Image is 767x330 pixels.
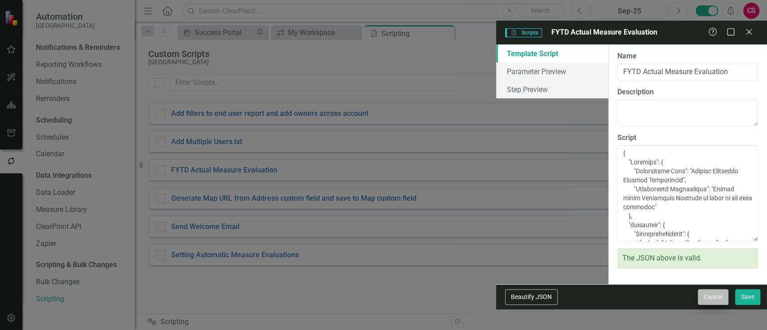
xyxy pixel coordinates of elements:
a: Step Preview [496,80,608,98]
label: Description [617,87,758,97]
span: Scripts [505,28,542,37]
textarea: { "Loremips": { "Dolorsitame Cons": "Adipisc Elitseddo Eiusmod Temporincid", "Utlaboreetd Magnaal... [617,145,758,242]
button: Save [735,289,760,305]
button: Beautify JSON [505,289,558,305]
input: Name [617,64,758,80]
label: Script [617,133,758,143]
a: Template Script [496,44,608,62]
label: Name [617,51,758,62]
button: Cancel [698,289,728,305]
div: The JSON above is valid. [617,248,758,268]
a: Parameter Preview [496,62,608,80]
span: FYTD Actual Measure Evaluation [551,28,657,36]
